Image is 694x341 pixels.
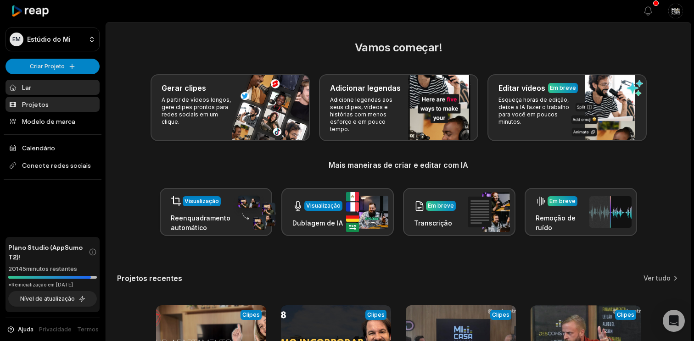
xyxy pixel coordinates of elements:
font: Nível de atualização [20,295,75,302]
font: Conecte redes sociais [22,161,91,169]
font: Projetos recentes [117,274,182,283]
font: Visualização [306,202,341,209]
font: ! [18,253,20,261]
font: Ajuda [18,326,34,333]
font: Privacidade [39,326,72,333]
font: Adicione legendas aos seus clipes, vídeos e histórias com menos esforço e em pouco tempo. [330,96,392,132]
a: Privacidade [39,325,72,334]
img: ai_dubbing.png [346,192,388,232]
font: Reenquadramento automático [171,214,230,231]
font: Visualização [185,198,219,204]
font: 20145 [8,265,26,272]
font: minutos restantes [26,265,77,272]
font: Projetos [22,100,49,108]
font: Editar vídeos [498,83,545,93]
img: transcription.png [468,192,510,232]
font: Estúdio do Mi [27,35,71,43]
img: noise_removal.png [589,196,632,228]
font: *Reinicialização em [DATE] [8,282,73,287]
font: Gerar clipes [162,83,206,93]
font: Adicionar legendas [330,83,401,93]
img: auto_reframe.png [233,194,275,230]
font: A partir de vídeos longos, gere clipes prontos para redes sociais em um clique. [162,96,231,125]
font: Criar Projeto [30,63,65,70]
div: Abra o Intercom Messenger [663,310,685,332]
font: Vamos começar! [355,41,442,54]
font: Lar [22,83,31,91]
font: Em breve [549,198,576,204]
a: Ver tudo [644,274,671,283]
font: Termos [77,326,99,333]
font: Em breve [550,84,576,91]
font: Esqueça horas de edição, deixe a IA fazer o trabalho para você em poucos minutos. [498,96,569,125]
font: Mais maneiras de criar e editar com IA [329,160,468,170]
button: Nível de atualização [8,291,97,307]
font: EM [12,36,21,43]
font: Em breve [428,202,454,209]
a: Termos [77,325,99,334]
font: Transcrição [414,219,452,227]
font: Remoção de ruído [536,214,576,231]
font: Calendário [22,144,55,152]
font: Dublagem de IA [292,219,343,227]
a: Projetos [6,97,100,112]
font: Plano Studio (AppSumo T2) [8,243,83,261]
font: Modelo de marca [22,117,75,125]
button: Criar Projeto [6,59,100,74]
button: Ajuda [6,325,34,334]
font: Ver tudo [644,274,671,282]
a: Lar [6,80,100,95]
a: Modelo de marca [6,114,100,129]
a: Calendário [6,140,100,155]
